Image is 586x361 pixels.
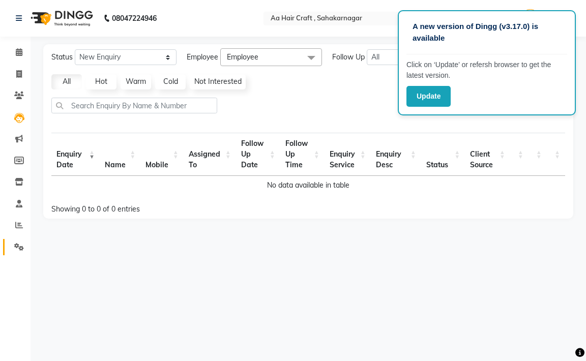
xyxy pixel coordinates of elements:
th: Follow Up Date: activate to sort column ascending [236,133,280,176]
img: logo [26,4,96,33]
th: Client Source: activate to sort column ascending [465,133,510,176]
th: Assigned To : activate to sort column ascending [184,133,236,176]
input: Search Enquiry By Name & Number [51,98,217,113]
th: Enquiry Desc: activate to sort column ascending [371,133,421,176]
a: Not Interested [190,74,246,89]
th: Mobile : activate to sort column ascending [140,133,183,176]
th: : activate to sort column ascending [529,133,547,176]
th: Status: activate to sort column ascending [421,133,465,176]
a: Warm [121,74,151,89]
th: Enquiry Service : activate to sort column ascending [325,133,371,176]
p: Click on ‘Update’ or refersh browser to get the latest version. [406,59,567,81]
td: No data available in table [51,176,565,195]
th: Follow Up Time : activate to sort column ascending [280,133,325,176]
span: Status [51,52,73,63]
th: : activate to sort column ascending [547,133,565,176]
button: Update [406,86,451,107]
a: Cold [155,74,186,89]
th: Enquiry Date: activate to sort column ascending [51,133,100,176]
th: Name: activate to sort column ascending [100,133,140,176]
a: Hot [86,74,116,89]
span: Follow Up [332,52,365,63]
div: Showing 0 to 0 of 0 entries [51,198,256,215]
span: Employee [187,52,218,63]
p: A new version of Dingg (v3.17.0) is available [413,21,561,44]
b: 08047224946 [112,4,157,33]
a: All [51,74,82,89]
img: Admin [521,9,539,27]
th: : activate to sort column ascending [510,133,529,176]
span: Employee [227,52,258,62]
